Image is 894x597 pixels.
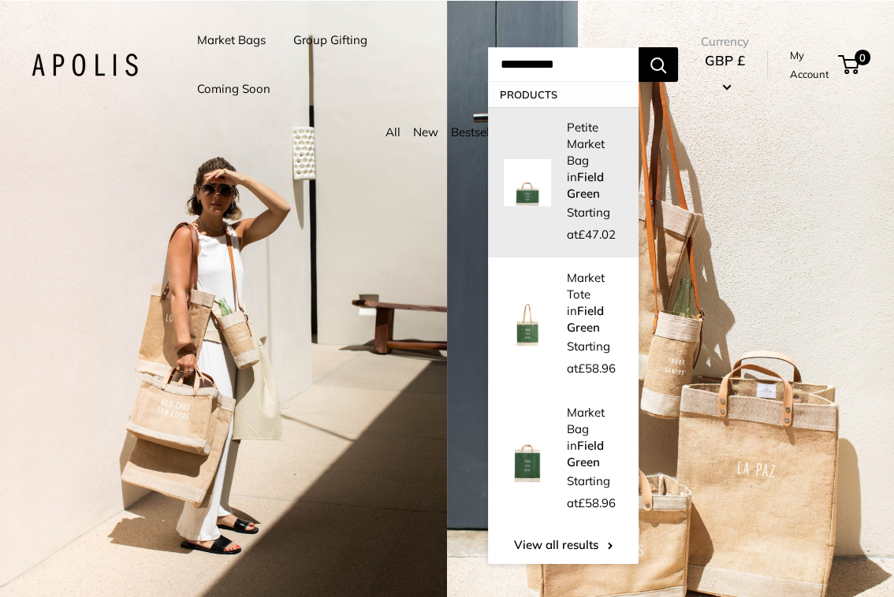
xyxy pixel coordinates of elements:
[567,269,623,336] p: Market Tote in
[567,169,604,201] strong: Field Green
[578,361,616,376] span: £58.96
[705,52,745,69] span: GBP £
[790,46,833,84] a: My Account
[488,107,639,258] a: description_Make it yours with custom printed text. Petite Market Bag inField Green Starting at£4...
[840,55,859,74] a: 0
[451,124,508,139] a: Bestsellers
[701,48,749,98] button: GBP £
[197,29,266,51] a: Market Bags
[488,47,639,82] input: Search...
[567,303,604,335] strong: Field Green
[567,339,616,376] span: Starting at
[293,29,367,51] a: Group Gifting
[504,301,551,348] img: description_Make it yours with custom printed text.
[386,124,400,139] a: All
[488,258,639,391] a: description_Make it yours with custom printed text. Market Tote inField Green Starting at£58.96
[567,404,623,470] p: Market Bag in
[567,205,616,242] span: Starting at
[701,31,749,53] span: Currency
[567,473,616,510] span: Starting at
[578,495,616,510] span: £58.96
[567,119,623,202] p: Petite Market Bag in
[413,124,438,139] a: New
[488,392,639,526] a: description_Make it yours with custom printed text. Market Bag inField Green Starting at£58.96
[488,82,639,107] p: Products
[855,50,870,65] span: 0
[578,227,616,242] span: £47.02
[488,526,639,564] a: View all results
[197,78,270,100] a: Coming Soon
[639,47,678,82] button: Search
[504,159,551,206] img: description_Make it yours with custom printed text.
[504,436,551,483] img: description_Make it yours with custom printed text.
[32,54,138,76] img: Apolis
[567,438,604,469] strong: Field Green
